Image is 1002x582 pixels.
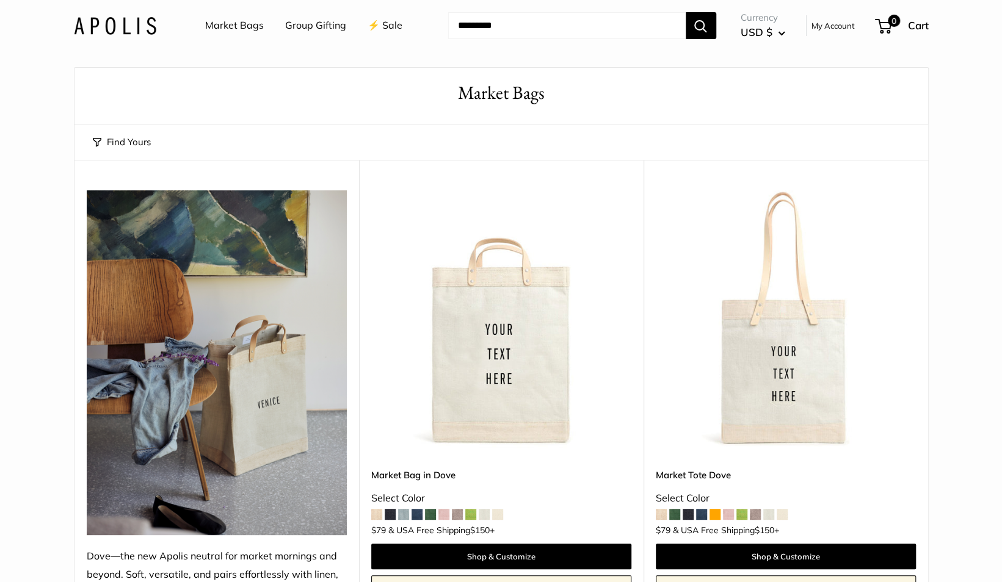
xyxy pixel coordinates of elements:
[656,468,916,482] a: Market Tote Dove
[74,16,156,34] img: Apolis
[656,544,916,569] a: Shop & Customize
[741,23,785,42] button: USD $
[755,525,774,536] span: $150
[876,16,929,35] a: 0 Cart
[371,544,631,569] a: Shop & Customize
[368,16,402,35] a: ⚡️ Sale
[741,9,785,26] span: Currency
[205,16,264,35] a: Market Bags
[388,526,495,534] span: & USA Free Shipping +
[10,536,131,572] iframe: Sign Up via Text for Offers
[470,525,490,536] span: $150
[656,489,916,508] div: Select Color
[371,489,631,508] div: Select Color
[371,525,386,536] span: $79
[887,15,899,27] span: 0
[686,12,716,39] button: Search
[448,12,686,39] input: Search...
[371,468,631,482] a: Market Bag in Dove
[673,526,779,534] span: & USA Free Shipping +
[371,190,631,450] a: Market Bag in DoveMarket Bag in Dove
[908,19,929,32] span: Cart
[741,26,772,38] span: USD $
[656,190,916,450] a: Market Tote DoveMarket Tote Dove
[285,16,346,35] a: Group Gifting
[93,80,910,106] h1: Market Bags
[87,190,347,535] img: Dove—the new Apolis neutral for market mornings and beyond. Soft, versatile, and pairs effortless...
[93,134,151,151] button: Find Yours
[656,525,670,536] span: $79
[656,190,916,450] img: Market Tote Dove
[811,18,855,33] a: My Account
[371,190,631,450] img: Market Bag in Dove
